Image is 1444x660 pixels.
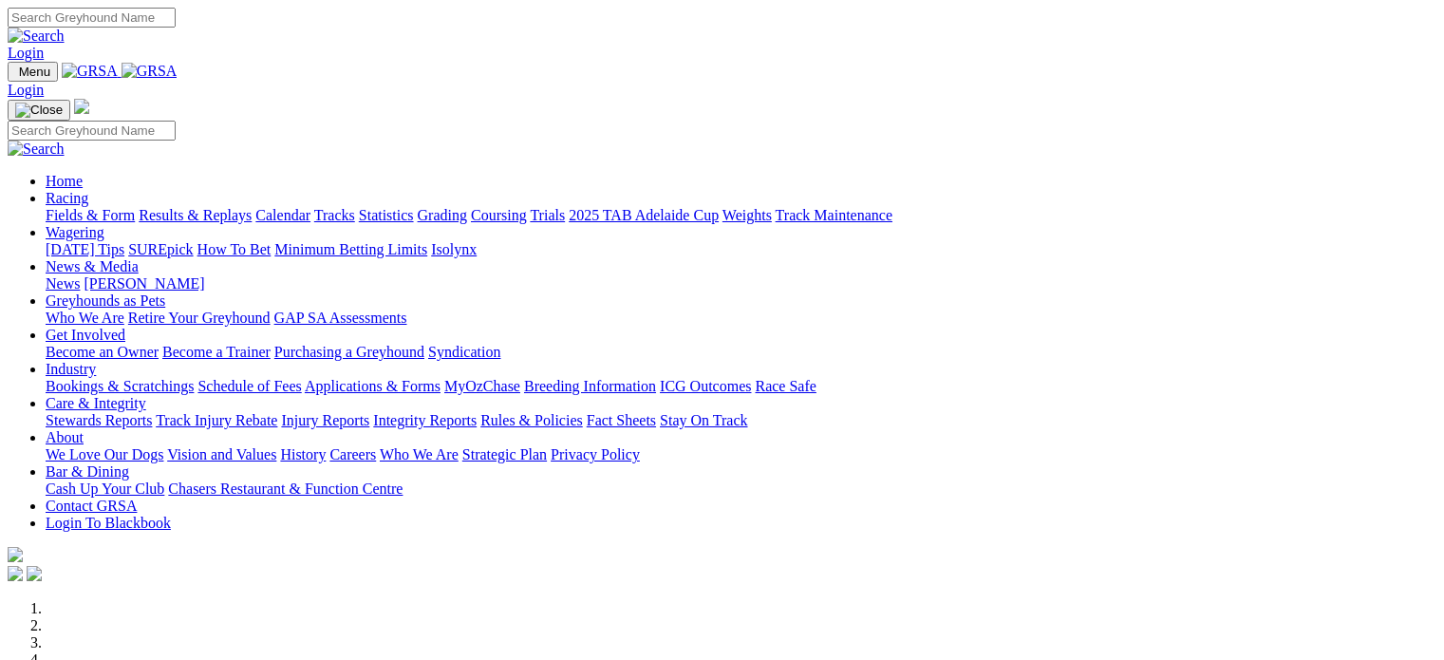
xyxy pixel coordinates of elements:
a: Greyhounds as Pets [46,292,165,309]
div: Bar & Dining [46,481,1436,498]
a: Login [8,45,44,61]
a: History [280,446,326,462]
div: About [46,446,1436,463]
a: Race Safe [755,378,816,394]
img: Search [8,141,65,158]
a: Strategic Plan [462,446,547,462]
a: Stewards Reports [46,412,152,428]
a: [PERSON_NAME] [84,275,204,292]
a: Bookings & Scratchings [46,378,194,394]
a: Track Maintenance [776,207,892,223]
a: Wagering [46,224,104,240]
a: Chasers Restaurant & Function Centre [168,481,403,497]
div: News & Media [46,275,1436,292]
img: logo-grsa-white.png [74,99,89,114]
a: We Love Our Dogs [46,446,163,462]
a: Injury Reports [281,412,369,428]
a: Login To Blackbook [46,515,171,531]
button: Toggle navigation [8,62,58,82]
a: Applications & Forms [305,378,441,394]
div: Greyhounds as Pets [46,310,1436,327]
a: Coursing [471,207,527,223]
a: Bar & Dining [46,463,129,480]
a: ICG Outcomes [660,378,751,394]
a: Rules & Policies [480,412,583,428]
a: Integrity Reports [373,412,477,428]
a: Schedule of Fees [197,378,301,394]
a: Grading [418,207,467,223]
a: Minimum Betting Limits [274,241,427,257]
a: Statistics [359,207,414,223]
img: GRSA [62,63,118,80]
a: Weights [722,207,772,223]
a: MyOzChase [444,378,520,394]
a: How To Bet [197,241,272,257]
a: Industry [46,361,96,377]
a: Fact Sheets [587,412,656,428]
a: Get Involved [46,327,125,343]
a: 2025 TAB Adelaide Cup [569,207,719,223]
a: Calendar [255,207,310,223]
a: SUREpick [128,241,193,257]
a: Login [8,82,44,98]
img: facebook.svg [8,566,23,581]
a: Care & Integrity [46,395,146,411]
div: Get Involved [46,344,1436,361]
a: Syndication [428,344,500,360]
a: Cash Up Your Club [46,481,164,497]
a: Become a Trainer [162,344,271,360]
div: Wagering [46,241,1436,258]
a: Tracks [314,207,355,223]
a: Purchasing a Greyhound [274,344,424,360]
a: Results & Replays [139,207,252,223]
a: Retire Your Greyhound [128,310,271,326]
a: Contact GRSA [46,498,137,514]
a: About [46,429,84,445]
a: Trials [530,207,565,223]
a: News [46,275,80,292]
input: Search [8,121,176,141]
img: Close [15,103,63,118]
a: [DATE] Tips [46,241,124,257]
a: Become an Owner [46,344,159,360]
a: Privacy Policy [551,446,640,462]
div: Racing [46,207,1436,224]
a: Stay On Track [660,412,747,428]
img: twitter.svg [27,566,42,581]
div: Industry [46,378,1436,395]
span: Menu [19,65,50,79]
a: GAP SA Assessments [274,310,407,326]
a: Careers [329,446,376,462]
a: Who We Are [380,446,459,462]
img: logo-grsa-white.png [8,547,23,562]
a: Isolynx [431,241,477,257]
a: Racing [46,190,88,206]
a: Vision and Values [167,446,276,462]
a: News & Media [46,258,139,274]
a: Home [46,173,83,189]
div: Care & Integrity [46,412,1436,429]
a: Track Injury Rebate [156,412,277,428]
img: GRSA [122,63,178,80]
img: Search [8,28,65,45]
a: Who We Are [46,310,124,326]
input: Search [8,8,176,28]
a: Breeding Information [524,378,656,394]
a: Fields & Form [46,207,135,223]
button: Toggle navigation [8,100,70,121]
